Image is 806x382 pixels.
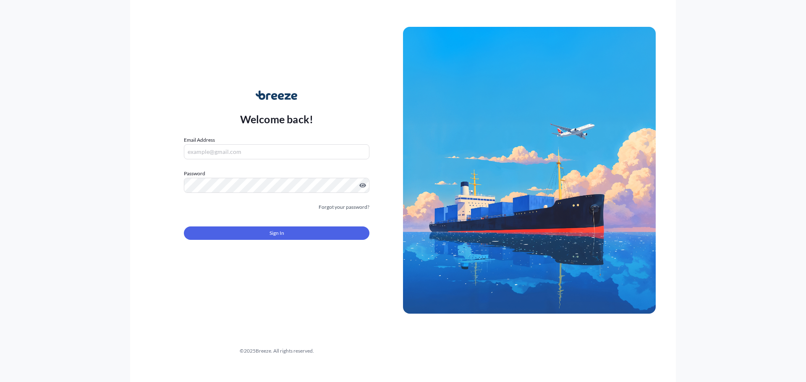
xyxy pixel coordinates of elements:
span: Sign In [270,229,284,237]
p: Welcome back! [240,112,314,126]
div: © 2025 Breeze. All rights reserved. [150,347,403,355]
button: Show password [359,182,366,189]
a: Forgot your password? [319,203,369,211]
img: Ship illustration [403,27,656,314]
label: Email Address [184,136,215,144]
button: Sign In [184,226,369,240]
input: example@gmail.com [184,144,369,159]
label: Password [184,169,369,178]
